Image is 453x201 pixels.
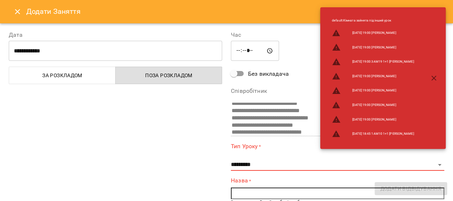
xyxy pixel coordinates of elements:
button: Поза розкладом [115,67,222,84]
li: [DATE] 19:00 [PERSON_NAME] [326,98,419,113]
li: [DATE] 18:45 1АМ10 1+1 [PERSON_NAME] [326,127,419,141]
label: Тип Уроку [231,142,444,150]
button: За розкладом [9,67,116,84]
li: [DATE] 19:00 [PERSON_NAME] [326,83,419,98]
li: [DATE] 19:00 3АМ19 1+1 [PERSON_NAME] [326,55,419,69]
label: Назва [231,177,444,185]
li: [DATE] 19:00 [PERSON_NAME] [326,112,419,127]
h6: Додати Заняття [26,6,444,17]
li: default : Кімната зайнята під інший урок [326,15,419,26]
span: За розкладом [13,71,111,80]
span: Без викладача [248,70,289,78]
li: [DATE] 19:00 [PERSON_NAME] [326,40,419,55]
span: Поза розкладом [120,71,218,80]
li: [DATE] 19:00 [PERSON_NAME] [326,26,419,40]
label: Час [231,32,444,38]
li: [DATE] 19:00 [PERSON_NAME] [326,69,419,84]
label: Дата [9,32,222,38]
label: Співробітник [231,88,444,94]
button: Close [9,3,26,20]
